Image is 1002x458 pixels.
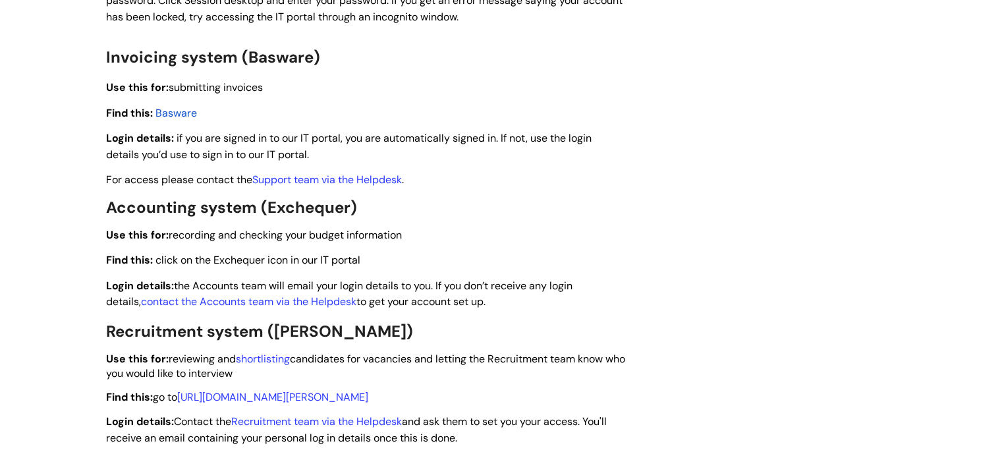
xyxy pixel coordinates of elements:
[106,197,357,217] span: Accounting system (Exchequer)
[169,80,263,94] span: submitting invoices
[106,228,169,242] strong: Use this for:
[106,131,174,145] strong: Login details:
[169,228,402,242] span: recording and checking your budget information
[236,352,290,366] a: shortlisting
[106,253,153,267] strong: Find this:
[106,390,368,404] span: go to
[177,390,368,404] a: [URL][DOMAIN_NAME][PERSON_NAME]
[106,131,592,161] span: if you are signed in to our IT portal, you are automatically signed in. If not, use the login det...
[106,352,625,380] span: reviewing and candidates for vacancies and letting the Recruitment team know who you would like t...
[106,279,174,293] strong: Login details:
[252,173,402,186] a: Support team via the Helpdesk
[155,105,208,121] a: Basware
[106,279,572,309] span: the Accounts team will email your login details to you. If you don’t receive any login details, t...
[106,352,169,366] strong: Use this for:
[141,295,356,308] a: contact the Accounts team via the Helpdesk
[106,106,153,120] strong: Find this:
[231,415,402,428] a: Recruitment team via the Helpdesk
[106,47,320,67] span: Invoicing system (Basware)
[106,415,607,445] span: Contact the and ask them to set you your access. You'll receive an email containing your personal...
[155,106,197,120] span: Basware
[106,173,404,186] span: For access please contact the .
[155,253,360,267] span: click on the Exchequer icon in our IT portal
[106,321,413,341] span: Recruitment system ([PERSON_NAME])
[106,415,174,428] strong: Login details:
[106,80,169,94] strong: Use this for:
[106,390,153,404] strong: Find this:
